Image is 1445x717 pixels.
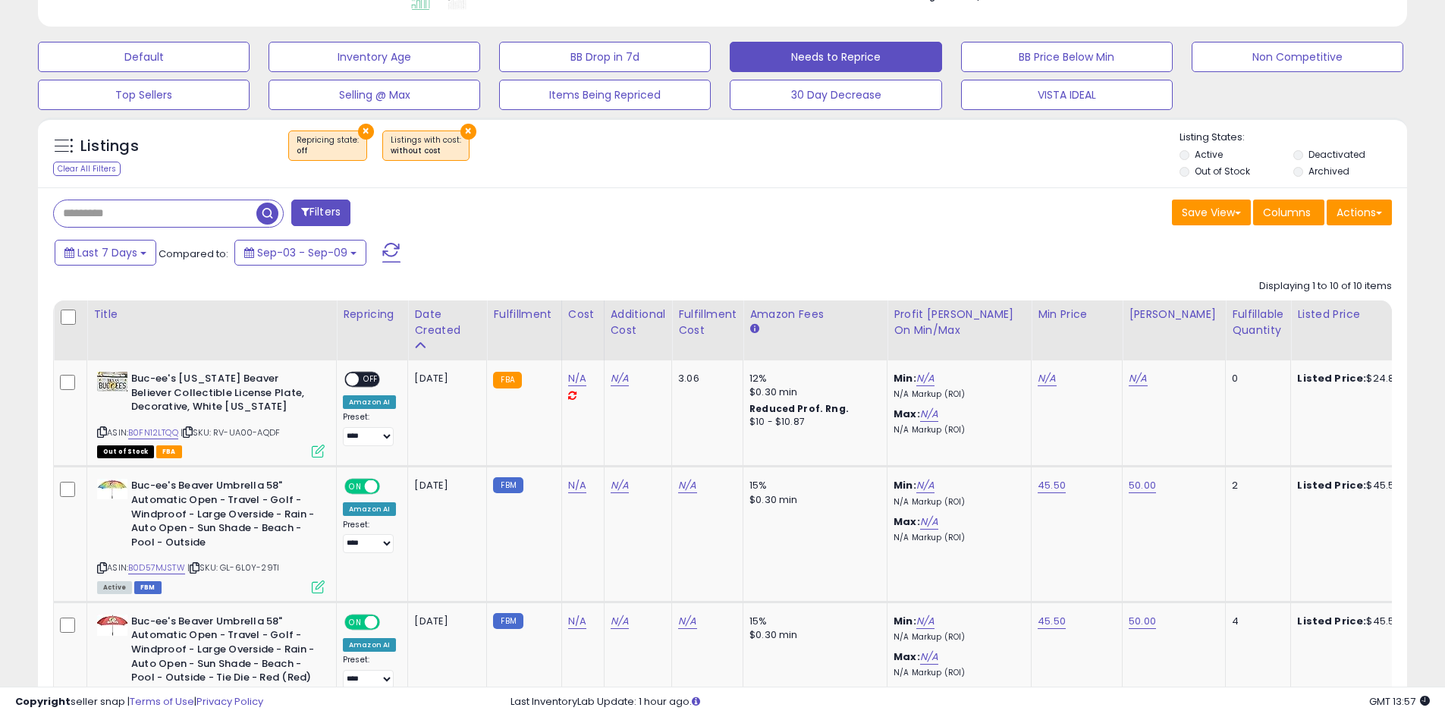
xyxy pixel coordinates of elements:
span: OFF [378,616,402,629]
img: 31iVfWaMQ9L._SL40_.jpg [97,479,127,499]
button: × [358,124,374,140]
a: N/A [916,371,935,386]
a: N/A [916,478,935,493]
small: Amazon Fees. [749,322,759,336]
small: FBM [493,613,523,629]
img: 51urkJ7b1iL._SL40_.jpg [97,372,127,392]
div: 3.06 [678,372,731,385]
button: Filters [291,200,350,226]
button: Actions [1327,200,1392,225]
a: N/A [678,478,696,493]
span: Compared to: [159,247,228,261]
div: [DATE] [414,372,475,385]
span: OFF [378,480,402,493]
div: $0.30 min [749,493,875,507]
a: N/A [916,614,935,629]
div: without cost [391,146,461,156]
button: Top Sellers [38,80,250,110]
div: Preset: [343,520,396,554]
b: Max: [894,649,920,664]
a: Terms of Use [130,694,194,709]
button: Default [38,42,250,72]
b: Max: [894,514,920,529]
div: Preset: [343,412,396,446]
div: Repricing [343,307,401,322]
th: The percentage added to the cost of goods (COGS) that forms the calculator for Min & Max prices. [887,300,1032,360]
p: N/A Markup (ROI) [894,389,1019,400]
div: Amazon AI [343,502,396,516]
a: 50.00 [1129,478,1156,493]
div: Displaying 1 to 10 of 10 items [1259,279,1392,294]
div: Min Price [1038,307,1116,322]
div: off [297,146,359,156]
p: N/A Markup (ROI) [894,533,1019,543]
div: $24.89 [1297,372,1423,385]
a: N/A [920,514,938,530]
a: N/A [568,478,586,493]
a: B0FN12LTQQ [128,426,178,439]
div: 15% [749,479,875,492]
button: Selling @ Max [269,80,480,110]
a: N/A [611,371,629,386]
button: Inventory Age [269,42,480,72]
div: Profit [PERSON_NAME] on Min/Max [894,307,1025,338]
a: Privacy Policy [196,694,263,709]
div: $0.30 min [749,628,875,642]
div: Listed Price [1297,307,1428,322]
span: Last 7 Days [77,245,137,260]
span: All listings that are currently out of stock and unavailable for purchase on Amazon [97,445,154,458]
b: Min: [894,371,916,385]
button: VISTA IDEAL [961,80,1173,110]
div: Fulfillment [493,307,554,322]
span: 2025-09-17 13:57 GMT [1369,694,1430,709]
button: Items Being Repriced [499,80,711,110]
p: N/A Markup (ROI) [894,497,1019,508]
div: Amazon AI [343,395,396,409]
b: Min: [894,478,916,492]
div: Last InventoryLab Update: 1 hour ago. [510,695,1430,709]
span: Repricing state : [297,134,359,157]
b: Listed Price: [1297,478,1366,492]
a: N/A [1129,371,1147,386]
button: 30 Day Decrease [730,80,941,110]
button: Save View [1172,200,1251,225]
div: Clear All Filters [53,162,121,176]
button: BB Price Below Min [961,42,1173,72]
span: | SKU: GL-6L0Y-29TI [187,561,279,574]
span: Columns [1263,205,1311,220]
div: Title [93,307,330,322]
span: | SKU: RV-UA00-AQDF [181,426,280,439]
div: Fulfillable Quantity [1232,307,1284,338]
div: Amazon AI [343,638,396,652]
div: Amazon Fees [749,307,881,322]
span: FBM [134,581,162,594]
b: Listed Price: [1297,371,1366,385]
div: 0 [1232,372,1279,385]
a: 45.50 [1038,614,1066,629]
div: [PERSON_NAME] [1129,307,1219,322]
button: Columns [1253,200,1324,225]
b: Reduced Prof. Rng. [749,402,849,415]
a: N/A [920,649,938,665]
span: All listings currently available for purchase on Amazon [97,581,132,594]
a: B0D57MJSTW [128,561,185,574]
button: BB Drop in 7d [499,42,711,72]
p: N/A Markup (ROI) [894,668,1019,678]
a: N/A [611,614,629,629]
button: Last 7 Days [55,240,156,266]
div: Additional Cost [611,307,666,338]
b: Buc-ee's Beaver Umbrella 58" Automatic Open - Travel - Golf - Windproof - Large Overside - Rain -... [131,479,316,553]
small: FBA [493,372,521,388]
a: N/A [568,614,586,629]
div: [DATE] [414,479,475,492]
label: Out of Stock [1195,165,1250,178]
b: Listed Price: [1297,614,1366,628]
div: Preset: [343,655,396,689]
div: Fulfillment Cost [678,307,737,338]
div: Date Created [414,307,480,338]
span: OFF [359,373,383,386]
button: × [460,124,476,140]
label: Archived [1308,165,1349,178]
div: 12% [749,372,875,385]
b: Max: [894,407,920,421]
